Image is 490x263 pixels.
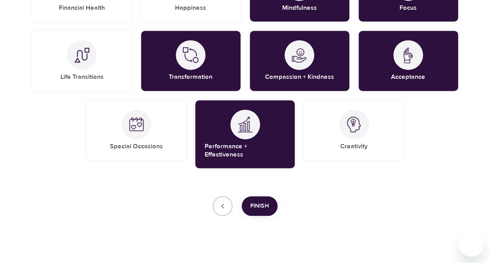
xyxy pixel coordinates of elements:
button: Finish [242,196,278,216]
div: Performance + EffectivenessPerformance + Effectiveness [195,100,295,169]
h5: Performance + Effectiveness [205,142,285,159]
img: Performance + Effectiveness [237,116,253,132]
img: Life Transitions [74,47,90,63]
h5: Financial Health [59,4,105,12]
span: Finish [250,201,269,211]
h5: Mindfulness [282,4,317,12]
div: Special OccasionsSpecial Occasions [87,100,186,160]
div: AcceptanceAcceptance [359,31,458,91]
h5: Compassion + Kindness [265,73,334,81]
h5: Acceptance [391,73,425,81]
h5: Special Occasions [110,142,163,151]
img: Acceptance [400,47,416,63]
h5: Transformation [169,73,212,81]
img: Special Occasions [129,117,144,132]
img: Transformation [183,47,198,63]
div: Life TransitionsLife Transitions [32,31,132,91]
img: Compassion + Kindness [292,47,307,63]
h5: Focus [400,4,417,12]
img: Creativity [346,117,362,132]
h5: Happiness [175,4,206,12]
div: CreativityCreativity [304,100,403,160]
div: Compassion + KindnessCompassion + Kindness [250,31,349,91]
h5: Life Transitions [60,73,104,81]
iframe: Button to launch messaging window [459,232,484,257]
div: TransformationTransformation [141,31,241,91]
h5: Creativity [340,142,368,151]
